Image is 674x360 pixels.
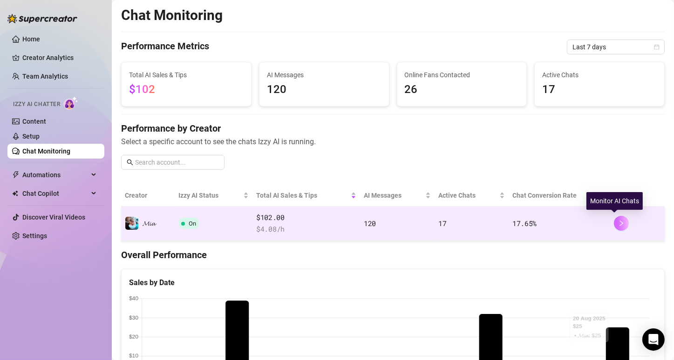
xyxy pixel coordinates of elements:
h2: Chat Monitoring [121,7,223,24]
span: 17 [542,81,657,99]
span: Izzy AI Chatter [13,100,60,109]
th: Izzy AI Status [175,185,252,207]
div: Sales by Date [129,277,657,288]
div: Monitor AI Chats [586,192,643,210]
a: Team Analytics [22,73,68,80]
th: Chat Conversion Rate [509,185,610,207]
a: Content [22,118,46,125]
span: 26 [405,81,519,99]
span: thunderbolt [12,171,20,179]
h4: Overall Performance [121,248,665,261]
span: 120 [267,81,381,99]
span: Active Chats [542,70,657,80]
span: Total AI Sales & Tips [256,190,349,200]
span: 17.65 % [512,219,537,228]
span: AI Messages [364,190,423,200]
th: Total AI Sales & Tips [252,185,360,207]
span: Active Chats [438,190,497,200]
span: right [618,220,625,227]
h4: Performance Metrics [121,40,209,54]
span: On [189,220,196,227]
div: Open Intercom Messenger [642,328,665,351]
span: Izzy AI Status [178,190,241,200]
a: Setup [22,133,40,140]
span: AI Messages [267,70,381,80]
a: Chat Monitoring [22,147,70,155]
a: Settings [22,232,47,240]
th: AI Messages [360,185,435,207]
span: Online Fans Contacted [405,70,519,80]
a: Discover Viral Videos [22,213,85,221]
a: Creator Analytics [22,50,97,65]
img: Chat Copilot [12,190,18,197]
th: Creator [121,185,175,207]
span: 𝓜𝓲𝓪 [143,220,155,227]
span: Last 7 days [572,40,659,54]
h4: Performance by Creator [121,122,665,135]
img: logo-BBDzfeDw.svg [7,14,77,23]
span: Automations [22,167,89,182]
span: Chat Copilot [22,186,89,201]
span: calendar [654,44,660,50]
input: Search account... [135,157,219,167]
span: $102 [129,83,155,96]
span: Total AI Sales & Tips [129,70,244,80]
span: search [127,159,133,166]
a: Home [22,35,40,43]
button: right [614,216,629,231]
span: Select a specific account to see the chats Izzy AI is running. [121,136,665,147]
th: Active Chats [435,185,509,207]
span: 120 [364,219,376,228]
img: AI Chatter [64,96,78,110]
span: $ 4.08 /h [256,224,356,235]
span: 17 [438,219,446,228]
img: 𝓜𝓲𝓪 [125,217,138,230]
span: $102.00 [256,212,356,223]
